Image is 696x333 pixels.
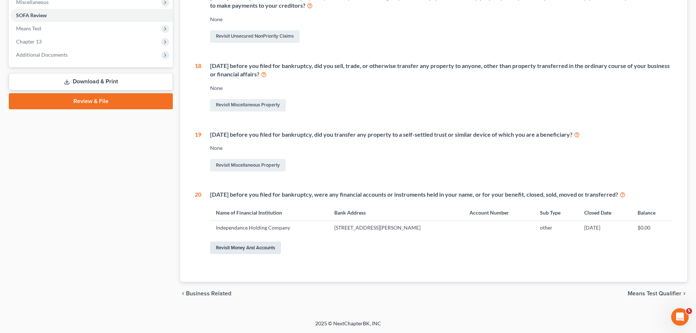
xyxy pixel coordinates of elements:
a: Revisit Money and Accounts [210,242,281,254]
iframe: Intercom live chat [671,308,689,326]
span: Means Test Qualifier [628,291,681,296]
th: Bank Address [328,205,464,220]
button: chevron_left Business Related [180,291,231,296]
th: Account Number [464,205,534,220]
i: chevron_right [681,291,687,296]
th: Sub Type [534,205,578,220]
div: [DATE] before you filed for bankruptcy, did you transfer any property to a self-settled trust or ... [210,130,673,139]
th: Name of Financial Institution [210,205,328,220]
div: 19 [195,130,201,173]
a: Download & Print [9,73,173,90]
div: [DATE] before you filed for bankruptcy, were any financial accounts or instruments held in your n... [210,190,673,199]
td: [DATE] [578,221,632,235]
span: SOFA Review [16,12,47,18]
span: Additional Documents [16,52,68,58]
td: Independance Holding Company [210,221,328,235]
td: [STREET_ADDRESS][PERSON_NAME] [328,221,464,235]
div: [DATE] before you filed for bankruptcy, did you sell, trade, or otherwise transfer any property t... [210,62,673,79]
td: $0.00 [632,221,673,235]
div: None [210,144,673,152]
div: None [210,84,673,92]
a: Revisit Miscellaneous Property [210,99,286,111]
div: 2025 © NextChapterBK, INC [140,320,556,333]
a: Revisit Miscellaneous Property [210,159,286,171]
i: chevron_left [180,291,186,296]
div: 20 [195,190,201,256]
span: 5 [686,308,692,314]
th: Balance [632,205,673,220]
span: Means Test [16,25,41,31]
a: Review & File [9,93,173,109]
button: Means Test Qualifier chevron_right [628,291,687,296]
td: other [534,221,578,235]
a: SOFA Review [10,9,173,22]
span: Business Related [186,291,231,296]
a: Revisit Unsecured NonPriority Claims [210,30,300,43]
span: Chapter 13 [16,38,42,45]
th: Closed Date [578,205,632,220]
div: None [210,16,673,23]
div: 18 [195,62,201,113]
